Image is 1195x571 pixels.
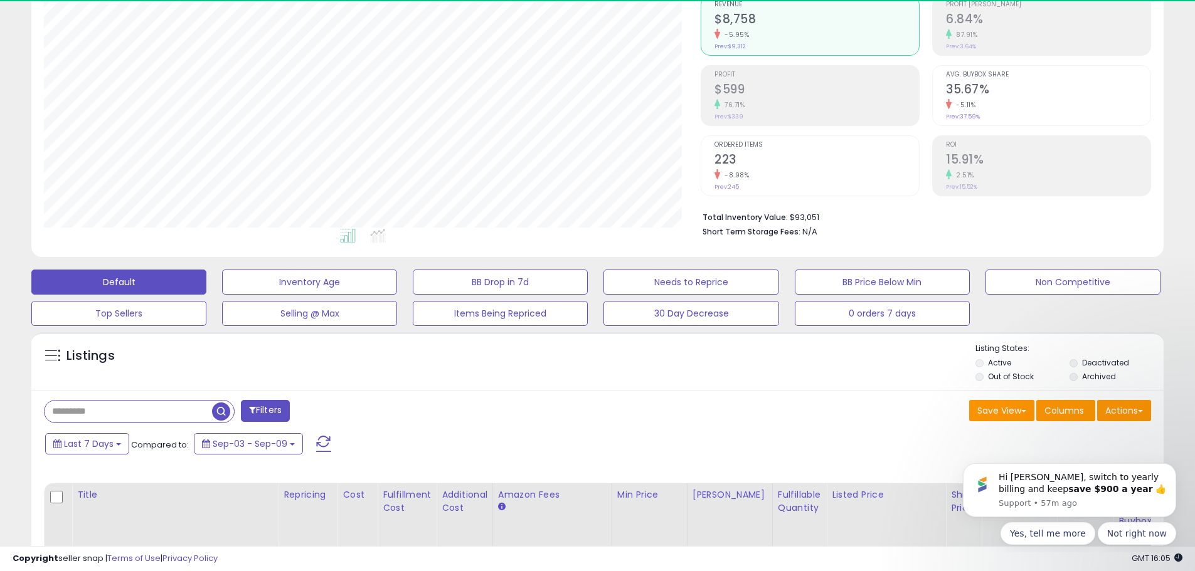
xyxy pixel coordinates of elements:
[703,212,788,223] b: Total Inventory Value:
[31,301,206,326] button: Top Sellers
[383,488,431,515] div: Fulfillment Cost
[795,270,970,295] button: BB Price Below Min
[946,82,1150,99] h2: 35.67%
[952,100,975,110] small: -5.11%
[795,301,970,326] button: 0 orders 7 days
[284,488,332,501] div: Repricing
[988,357,1011,368] label: Active
[213,437,287,450] span: Sep-03 - Sep-09
[498,501,506,513] small: Amazon Fees.
[714,152,919,169] h2: 223
[131,439,189,451] span: Compared to:
[13,552,58,564] strong: Copyright
[703,226,800,237] b: Short Term Storage Fees:
[1044,404,1084,417] span: Columns
[222,301,397,326] button: Selling @ Max
[222,270,397,295] button: Inventory Age
[162,552,218,564] a: Privacy Policy
[343,488,372,501] div: Cost
[946,12,1150,29] h2: 6.84%
[498,488,607,501] div: Amazon Fees
[413,270,588,295] button: BB Drop in 7d
[693,488,767,501] div: [PERSON_NAME]
[946,113,980,120] small: Prev: 37.59%
[946,1,1150,8] span: Profit [PERSON_NAME]
[66,347,115,365] h5: Listings
[720,100,745,110] small: 76.71%
[714,1,919,8] span: Revenue
[802,226,817,238] span: N/A
[720,170,749,180] small: -8.98%
[946,152,1150,169] h2: 15.91%
[617,488,682,501] div: Min Price
[1082,357,1129,368] label: Deactivated
[45,433,129,454] button: Last 7 Days
[778,488,821,515] div: Fulfillable Quantity
[944,452,1195,552] iframe: Intercom notifications message
[13,553,218,565] div: seller snap | |
[714,12,919,29] h2: $8,758
[1036,400,1095,421] button: Columns
[952,30,977,39] small: 87.91%
[194,433,303,454] button: Sep-03 - Sep-09
[714,43,746,50] small: Prev: $9,312
[946,43,976,50] small: Prev: 3.64%
[720,30,749,39] small: -5.95%
[714,113,743,120] small: Prev: $339
[988,371,1034,382] label: Out of Stock
[1097,400,1151,421] button: Actions
[241,400,290,422] button: Filters
[714,142,919,149] span: Ordered Items
[969,400,1034,421] button: Save View
[714,71,919,78] span: Profit
[946,142,1150,149] span: ROI
[413,301,588,326] button: Items Being Repriced
[31,270,206,295] button: Default
[832,488,940,501] div: Listed Price
[1082,371,1116,382] label: Archived
[703,209,1142,224] li: $93,051
[952,170,974,180] small: 2.51%
[77,488,273,501] div: Title
[107,552,161,564] a: Terms of Use
[714,183,739,191] small: Prev: 245
[64,437,114,450] span: Last 7 Days
[714,82,919,99] h2: $599
[985,270,1160,295] button: Non Competitive
[603,270,778,295] button: Needs to Reprice
[603,301,778,326] button: 30 Day Decrease
[442,488,487,515] div: Additional Cost
[946,183,977,191] small: Prev: 15.52%
[946,71,1150,78] span: Avg. Buybox Share
[975,343,1164,355] p: Listing States:
[1132,552,1182,564] span: 2025-09-17 16:05 GMT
